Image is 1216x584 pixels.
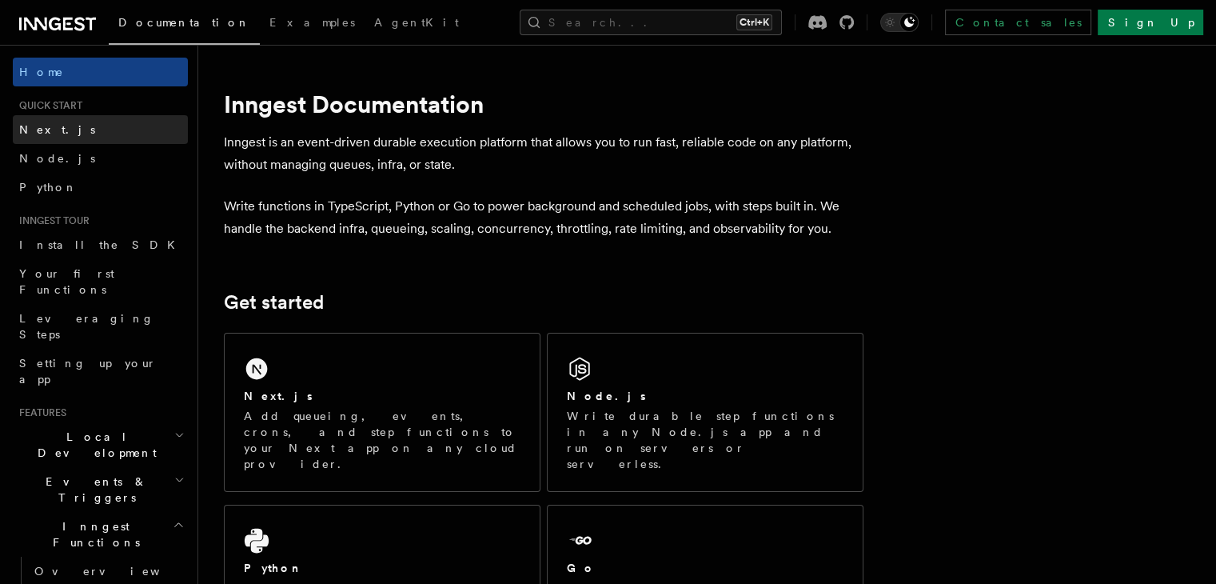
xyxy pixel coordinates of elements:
a: AgentKit [365,5,468,43]
span: Your first Functions [19,267,114,296]
span: Events & Triggers [13,474,174,506]
h1: Inngest Documentation [224,90,863,118]
a: Examples [260,5,365,43]
h2: Python [244,560,303,576]
a: Node.js [13,144,188,173]
span: Inngest tour [13,214,90,227]
span: Install the SDK [19,238,185,251]
button: Local Development [13,422,188,467]
a: Next.js [13,115,188,144]
a: Documentation [109,5,260,45]
button: Search...Ctrl+K [520,10,782,35]
h2: Node.js [567,388,646,404]
a: Get started [224,291,324,314]
span: Quick start [13,99,82,112]
span: Inngest Functions [13,518,173,550]
a: Your first Functions [13,259,188,304]
a: Install the SDK [13,230,188,259]
button: Toggle dark mode [880,13,919,32]
span: Node.js [19,152,95,165]
p: Write functions in TypeScript, Python or Go to power background and scheduled jobs, with steps bu... [224,195,863,240]
a: Home [13,58,188,86]
a: Next.jsAdd queueing, events, crons, and step functions to your Next app on any cloud provider. [224,333,540,492]
span: Examples [269,16,355,29]
span: Setting up your app [19,357,157,386]
span: Python [19,181,78,194]
span: Local Development [13,429,174,461]
span: Features [13,406,66,419]
a: Sign Up [1098,10,1203,35]
p: Inngest is an event-driven durable execution platform that allows you to run fast, reliable code ... [224,131,863,176]
p: Write durable step functions in any Node.js app and run on servers or serverless. [567,408,843,472]
span: Leveraging Steps [19,312,154,341]
a: Setting up your app [13,349,188,394]
h2: Go [567,560,596,576]
a: Node.jsWrite durable step functions in any Node.js app and run on servers or serverless. [547,333,863,492]
button: Events & Triggers [13,467,188,512]
a: Python [13,173,188,202]
span: Documentation [118,16,250,29]
span: AgentKit [374,16,459,29]
a: Contact sales [945,10,1091,35]
span: Next.js [19,123,95,136]
p: Add queueing, events, crons, and step functions to your Next app on any cloud provider. [244,408,520,472]
span: Overview [34,565,199,578]
span: Home [19,64,64,80]
kbd: Ctrl+K [736,14,772,30]
button: Inngest Functions [13,512,188,557]
a: Leveraging Steps [13,304,188,349]
h2: Next.js [244,388,313,404]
